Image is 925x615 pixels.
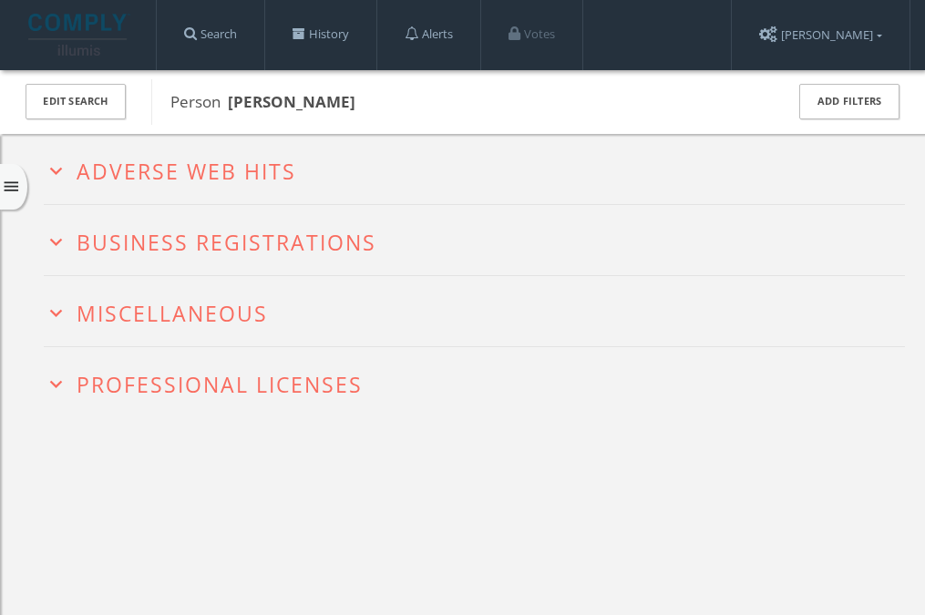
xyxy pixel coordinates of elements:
[170,91,355,112] span: Person
[77,157,296,186] span: Adverse Web Hits
[44,230,68,254] i: expand_more
[77,370,363,399] span: Professional Licenses
[44,159,68,183] i: expand_more
[799,84,899,119] button: Add Filters
[77,299,268,328] span: Miscellaneous
[77,228,376,257] span: Business Registrations
[44,372,68,396] i: expand_more
[26,84,126,119] button: Edit Search
[228,91,355,112] b: [PERSON_NAME]
[44,297,905,325] button: expand_moreMiscellaneous
[44,368,905,396] button: expand_moreProfessional Licenses
[2,178,21,197] i: menu
[44,155,905,183] button: expand_moreAdverse Web Hits
[44,226,905,254] button: expand_moreBusiness Registrations
[44,301,68,325] i: expand_more
[28,14,130,56] img: illumis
